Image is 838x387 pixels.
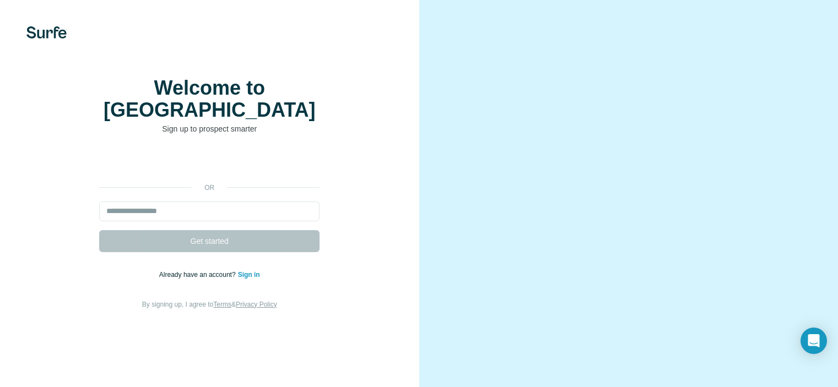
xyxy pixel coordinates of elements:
p: Sign up to prospect smarter [99,123,320,134]
div: Open Intercom Messenger [801,328,827,354]
h1: Welcome to [GEOGRAPHIC_DATA] [99,77,320,121]
span: Already have an account? [159,271,238,279]
a: Terms [213,301,231,308]
a: Privacy Policy [236,301,277,308]
span: By signing up, I agree to & [142,301,277,308]
p: or [192,183,227,193]
iframe: Sign in with Google Button [94,151,325,175]
img: Surfe's logo [26,26,67,39]
a: Sign in [238,271,260,279]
